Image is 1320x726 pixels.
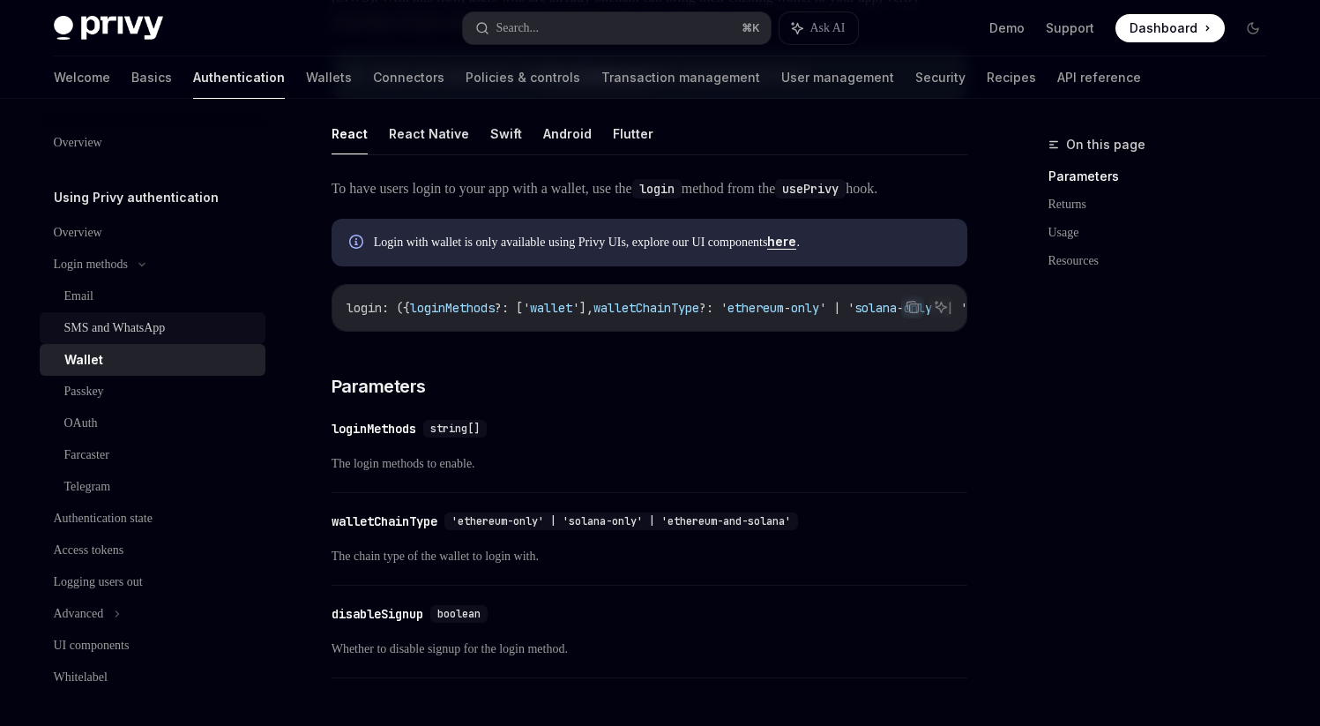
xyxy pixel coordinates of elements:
a: Email [40,281,265,312]
a: Overview [40,217,265,249]
span: : ({ [382,300,410,316]
div: disableSignup [332,605,423,623]
a: here [767,234,796,250]
a: Security [915,56,966,99]
div: walletChainType [332,513,437,530]
a: Authentication state [40,503,265,535]
a: Usage [1048,219,1281,247]
a: Whitelabel [40,662,265,693]
div: Whitelabel [54,667,108,688]
a: Connectors [373,56,444,99]
span: login [347,300,382,316]
div: Overview [54,222,102,243]
span: Login with wallet is only available using Privy UIs, explore our UI components . [374,233,950,251]
span: walletChainType [593,300,699,316]
button: Search...⌘K [463,12,772,44]
a: Telegram [40,471,265,503]
div: Advanced [54,603,104,625]
div: OAuth [64,413,98,434]
a: Policies & controls [466,56,580,99]
code: usePrivy [775,179,846,198]
span: only [791,300,819,316]
a: Recipes [987,56,1036,99]
span: ?: [' [495,300,530,316]
a: Parameters [1048,162,1281,191]
a: Access tokens [40,535,265,566]
button: Ask AI [929,296,952,318]
div: Farcaster [64,445,109,466]
a: OAuth [40,408,265,439]
span: Whether to disable signup for the login method. [332,639,967,660]
span: boolean [437,607,481,621]
a: Authentication [193,56,285,99]
span: loginMethods [410,300,495,316]
button: Ask AI [779,12,857,44]
div: Passkey [64,381,104,402]
div: Email [64,286,93,307]
img: dark logo [54,16,163,41]
span: Ask AI [809,19,845,37]
span: Dashboard [1130,19,1197,37]
div: Authentication state [54,508,153,529]
button: Swift [490,113,522,154]
span: solana [854,300,897,316]
div: Search... [496,18,540,39]
div: Access tokens [54,540,124,561]
a: Resources [1048,247,1281,275]
div: loginMethods [332,420,416,438]
div: SMS and WhatsApp [64,318,166,339]
span: 'ethereum-only' | 'solana-only' | 'ethereum-and-solana' [451,514,791,528]
span: ' | ' [819,300,854,316]
div: UI components [54,635,130,656]
button: Copy the contents from the code block [901,296,924,318]
button: React Native [389,113,469,154]
button: Flutter [613,113,653,154]
svg: Info [349,235,367,252]
span: Parameters [332,374,426,399]
div: Telegram [64,476,111,498]
a: Transaction management [601,56,760,99]
span: - [897,300,904,316]
button: React [332,113,368,154]
a: Basics [131,56,172,99]
a: User management [781,56,894,99]
a: Returns [1048,191,1281,219]
a: Welcome [54,56,110,99]
a: Farcaster [40,439,265,471]
button: Toggle dark mode [1239,14,1267,42]
a: UI components [40,630,265,662]
span: The chain type of the wallet to login with. [332,546,967,567]
span: ?: ' [699,300,727,316]
div: Login methods [54,254,128,275]
span: ethereum [727,300,784,316]
h5: Using Privy authentication [54,187,219,208]
a: Demo [989,19,1025,37]
div: Wallet [64,349,103,370]
button: Android [543,113,592,154]
a: Wallets [306,56,352,99]
span: '], [572,300,593,316]
span: The login methods to enable. [332,453,967,475]
span: string[] [430,422,480,436]
a: Passkey [40,376,265,408]
a: Overview [40,127,265,159]
code: login [632,179,682,198]
span: - [784,300,791,316]
a: Logging users out [40,566,265,598]
a: API reference [1057,56,1141,99]
a: SMS and WhatsApp [40,312,265,344]
div: Overview [54,132,102,153]
span: On this page [1066,134,1145,155]
a: Wallet [40,344,265,376]
a: Dashboard [1115,14,1225,42]
span: To have users login to your app with a wallet, use the method from the hook. [332,176,967,201]
a: Support [1046,19,1094,37]
div: Logging users out [54,572,143,593]
span: wallet [530,300,572,316]
span: ⌘ K [742,21,760,35]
